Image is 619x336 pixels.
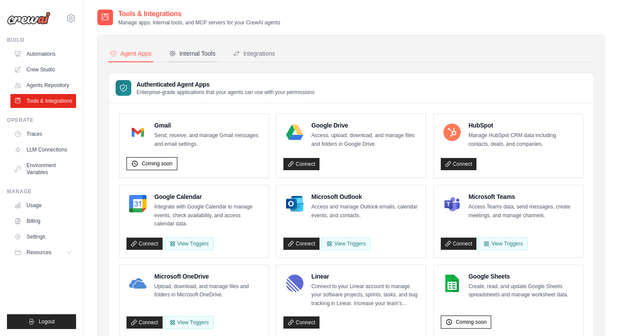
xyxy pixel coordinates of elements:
[283,158,319,170] a: Connect
[126,238,163,250] a: Connect
[10,47,76,61] a: Automations
[7,37,76,44] div: Build
[469,272,576,281] h4: Google Sheets
[10,198,76,212] a: Usage
[10,230,76,244] a: Settings
[10,214,76,228] a: Billing
[154,203,262,228] p: Integrate with Google Calendar to manage events, check availability, and access calendar data.
[154,121,262,130] h4: Gmail
[167,46,217,62] button: Internal Tools
[469,203,576,220] p: Access Teams data, send messages, create meetings, and manage channels.
[311,121,419,130] h4: Google Drive
[108,46,153,62] button: Agent Apps
[126,316,163,329] a: Connect
[7,117,76,124] div: Operate
[136,80,315,89] h3: Authenticated Agent Apps
[169,49,216,58] div: Internal Tools
[456,319,487,326] span: Coming soon
[118,19,280,26] p: Manage apps, internal tools, and MCP servers for your CrewAI agents
[10,127,76,141] a: Traces
[118,9,280,19] h2: Tools & Integrations
[286,124,303,141] img: Google Drive Logo
[154,282,262,299] p: Upload, download, and manage files and folders in Microsoft OneDrive.
[129,124,146,141] img: Gmail Logo
[283,316,319,329] a: Connect
[233,49,275,58] div: Integrations
[154,192,262,201] h4: Google Calendar
[311,203,419,220] p: Access and manage Outlook emails, calendar events, and contacts.
[7,12,50,25] img: Logo
[311,131,419,148] p: Access, upload, download, and manage files and folders in Google Drive.
[136,89,315,96] p: Enterprise-grade applications that your agents can use with your permissions
[10,78,76,92] a: Agents Repository
[165,237,213,250] button: View Triggers
[129,275,146,292] img: Microsoft OneDrive Logo
[10,63,76,77] a: Crew Studio
[154,131,262,148] p: Send, receive, and manage Gmail messages and email settings.
[286,275,303,292] img: Linear Logo
[10,143,76,157] a: LLM Connections
[469,282,576,299] p: Create, read, and update Google Sheets spreadsheets and manage worksheet data.
[27,249,51,256] span: Resources
[311,272,419,281] h4: Linear
[10,158,76,179] a: Environment Variables
[469,121,576,130] h4: HubSpot
[322,237,370,250] : View Triggers
[479,237,527,250] : View Triggers
[7,188,76,195] div: Manage
[469,192,576,201] h4: Microsoft Teams
[110,49,152,58] div: Agent Apps
[311,282,419,308] p: Connect to your Linear account to manage your software projects, sprints, tasks, and bug tracking...
[469,131,576,148] p: Manage HubSpot CRM data including contacts, deals, and companies.
[443,195,461,212] img: Microsoft Teams Logo
[286,195,303,212] img: Microsoft Outlook Logo
[311,192,419,201] h4: Microsoft Outlook
[441,238,477,250] a: Connect
[231,46,277,62] button: Integrations
[443,124,461,141] img: HubSpot Logo
[10,245,76,259] button: Resources
[283,238,319,250] a: Connect
[142,160,173,167] span: Coming soon
[441,158,477,170] a: Connect
[154,272,262,281] h4: Microsoft OneDrive
[129,195,146,212] img: Google Calendar Logo
[7,314,76,329] button: Logout
[443,275,461,292] img: Google Sheets Logo
[165,316,213,329] : View Triggers
[39,318,55,325] span: Logout
[10,94,76,108] a: Tools & Integrations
